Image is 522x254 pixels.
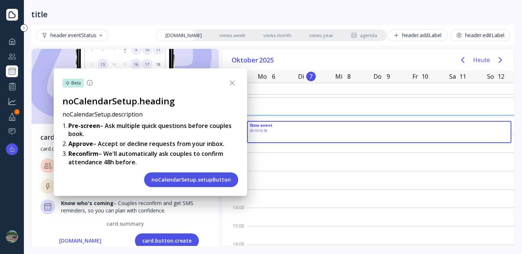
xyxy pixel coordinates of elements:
[62,110,238,119] div: noCalendarSetup.description
[68,122,100,130] div: Pre-screen
[68,150,225,166] div: – We'll automatically ask couples to confirm attendance 48h before.
[71,80,81,86] div: Beta
[144,172,238,187] button: noCalendarSetup.setupButton
[93,140,224,148] div: – Accept or decline requests from your inbox.
[68,140,93,148] div: Approve
[62,95,238,107] div: noCalendarSetup.heading
[68,122,233,138] div: – Ask multiple quick questions before couples book.
[68,150,99,158] div: Reconfirm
